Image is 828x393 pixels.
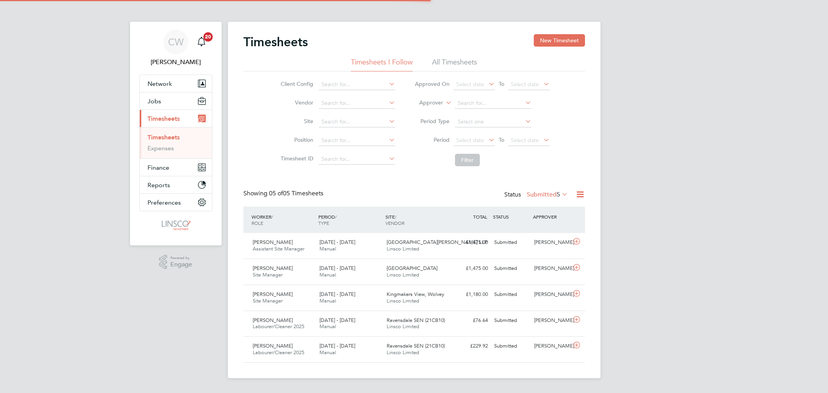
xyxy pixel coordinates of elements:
[455,117,531,127] input: Select one
[531,210,571,224] div: APPROVER
[253,271,283,278] span: Site Manager
[319,271,336,278] span: Manual
[491,288,531,301] div: Submitted
[415,136,450,143] label: Period
[319,79,395,90] input: Search for...
[139,219,212,231] a: Go to home page
[250,210,317,230] div: WORKER
[387,343,445,349] span: Ravensdale SEN (21CB10)
[140,92,212,110] button: Jobs
[170,261,192,268] span: Engage
[253,291,293,297] span: [PERSON_NAME]
[318,220,329,226] span: TYPE
[253,265,293,271] span: [PERSON_NAME]
[148,97,161,105] span: Jobs
[140,110,212,127] button: Timesheets
[319,154,395,165] input: Search for...
[269,190,323,197] span: 05 Timesheets
[319,323,336,330] span: Manual
[387,323,419,330] span: Linsco Limited
[387,291,444,297] span: Kingmakers View, Wolvey
[534,34,585,47] button: New Timesheet
[130,22,222,245] nav: Main navigation
[496,79,507,89] span: To
[557,191,560,198] span: 5
[531,340,571,353] div: [PERSON_NAME]
[319,343,355,349] span: [DATE] - [DATE]
[319,265,355,271] span: [DATE] - [DATE]
[319,98,395,109] input: Search for...
[319,349,336,356] span: Manual
[319,135,395,146] input: Search for...
[415,118,450,125] label: Period Type
[140,159,212,176] button: Finance
[387,245,419,252] span: Linsco Limited
[387,239,487,245] span: [GEOGRAPHIC_DATA][PERSON_NAME] LLP
[253,343,293,349] span: [PERSON_NAME]
[511,137,539,144] span: Select date
[140,75,212,92] button: Network
[385,220,404,226] span: VENDOR
[456,137,484,144] span: Select date
[253,317,293,323] span: [PERSON_NAME]
[140,194,212,211] button: Preferences
[387,349,419,356] span: Linsco Limited
[387,265,437,271] span: [GEOGRAPHIC_DATA]
[319,297,336,304] span: Manual
[160,219,192,231] img: linsco-logo-retina.png
[278,118,313,125] label: Site
[243,190,325,198] div: Showing
[395,214,396,220] span: /
[140,176,212,193] button: Reports
[511,81,539,88] span: Select date
[278,80,313,87] label: Client Config
[455,98,531,109] input: Search for...
[148,115,180,122] span: Timesheets
[491,262,531,275] div: Submitted
[253,297,283,304] span: Site Manager
[148,181,170,189] span: Reports
[527,191,568,198] label: Submitted
[531,314,571,327] div: [PERSON_NAME]
[243,34,308,50] h2: Timesheets
[491,236,531,249] div: Submitted
[491,210,531,224] div: STATUS
[148,199,181,206] span: Preferences
[451,288,491,301] div: £1,180.00
[531,288,571,301] div: [PERSON_NAME]
[531,262,571,275] div: [PERSON_NAME]
[496,135,507,145] span: To
[387,297,419,304] span: Linsco Limited
[148,80,172,87] span: Network
[415,80,450,87] label: Approved On
[168,37,184,47] span: CW
[278,155,313,162] label: Timesheet ID
[335,214,337,220] span: /
[408,99,443,107] label: Approver
[253,323,304,330] span: Labourer/Cleaner 2025
[432,57,477,71] li: All Timesheets
[271,214,273,220] span: /
[319,117,395,127] input: Search for...
[387,271,419,278] span: Linsco Limited
[203,32,213,42] span: 20
[253,245,304,252] span: Assistant Site Manager
[269,190,283,197] span: 05 of
[491,340,531,353] div: Submitted
[451,340,491,353] div: £229.92
[194,30,209,54] a: 20
[456,81,484,88] span: Select date
[278,99,313,106] label: Vendor
[451,314,491,327] div: £76.64
[451,262,491,275] div: £1,475.00
[253,349,304,356] span: Labourer/Cleaner 2025
[504,190,569,200] div: Status
[278,136,313,143] label: Position
[387,317,445,323] span: Ravensdale SEN (21CB10)
[316,210,384,230] div: PERIOD
[319,245,336,252] span: Manual
[384,210,451,230] div: SITE
[252,220,263,226] span: ROLE
[140,127,212,158] div: Timesheets
[473,214,487,220] span: TOTAL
